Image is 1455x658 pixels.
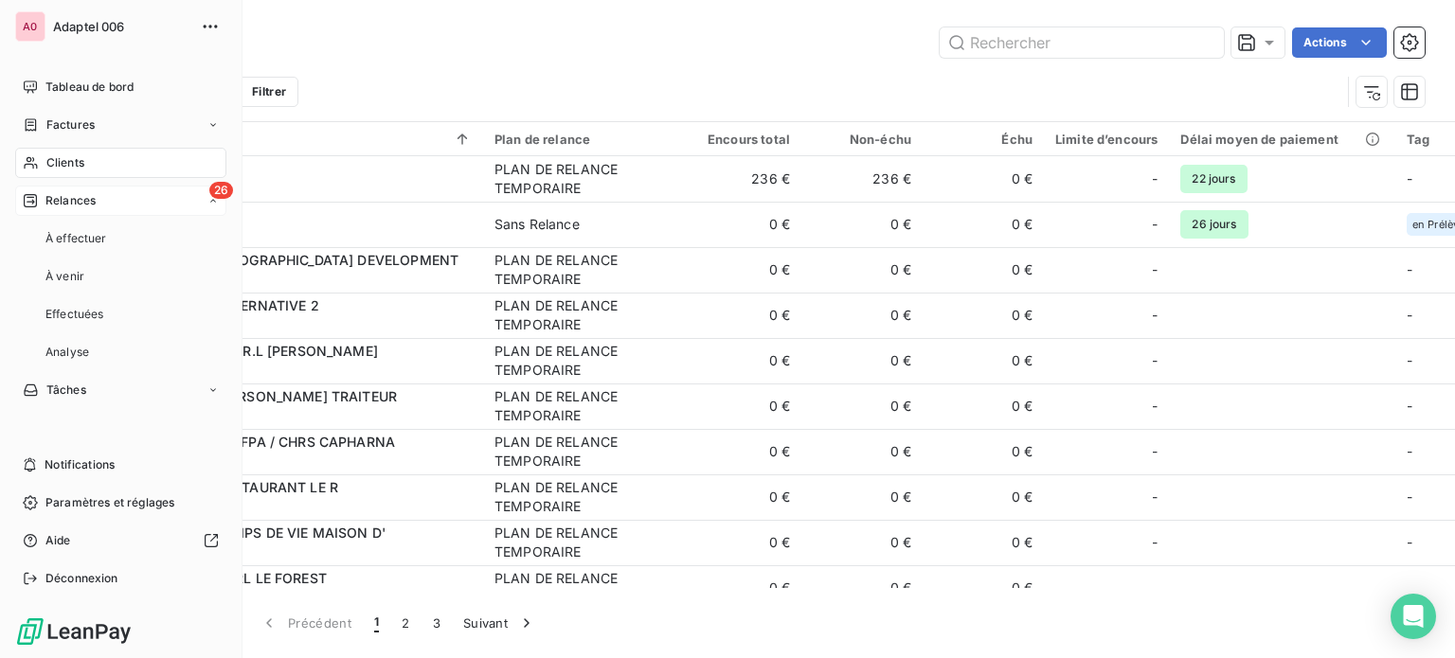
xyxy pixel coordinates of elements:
span: - [1152,533,1158,552]
span: - [1152,351,1158,370]
span: - [1152,397,1158,416]
span: À venir [45,268,84,285]
span: 411008400 [131,497,472,516]
span: 411003000 - [GEOGRAPHIC_DATA] DEVELOPMENT [131,252,458,268]
td: 0 € [923,247,1044,293]
span: - [1407,352,1412,368]
td: 0 € [801,429,923,474]
td: 0 € [923,293,1044,338]
span: 411006600 - [PERSON_NAME] TRAITEUR [131,388,397,404]
div: Échu [934,132,1033,147]
td: 0 € [680,202,801,247]
button: 1 [363,603,390,643]
span: - [1407,398,1412,414]
div: PLAN DE RELANCE TEMPORAIRE [494,387,669,425]
span: 411006200 - S.A.R.L [PERSON_NAME] [131,343,378,359]
span: 411007900 [131,452,472,471]
td: 0 € [923,156,1044,202]
span: 411006600 [131,406,472,425]
input: Rechercher [940,27,1224,58]
div: PLAN DE RELANCE TEMPORAIRE [494,251,669,289]
td: 0 € [801,202,923,247]
span: À effectuer [45,230,107,247]
span: 411013200 [131,224,472,243]
span: Relances [45,192,96,209]
span: - [1152,578,1158,597]
button: Suivant [452,603,548,643]
span: 411018100 [131,179,472,198]
span: - [1407,579,1412,596]
div: PLAN DE RELANCE TEMPORAIRE [494,160,669,198]
td: 0 € [680,429,801,474]
span: Paramètres et réglages [45,494,174,511]
div: PLAN DE RELANCE TEMPORAIRE [494,478,669,516]
td: 0 € [801,474,923,520]
td: 0 € [801,338,923,383]
span: 26 jours [1180,210,1248,239]
button: Actions [1292,27,1387,58]
div: PLAN DE RELANCE TEMPORAIRE [494,569,669,607]
span: - [1407,443,1412,459]
span: - [1152,306,1158,325]
span: - [1407,170,1412,187]
span: Tableau de bord [45,79,134,96]
td: 0 € [801,520,923,565]
div: A0 [15,11,45,42]
a: Aide [15,525,226,556]
td: 0 € [680,474,801,520]
span: - [1407,489,1412,505]
td: 0 € [923,565,1044,611]
span: Adaptel 006 [53,19,189,34]
span: - [1407,307,1412,323]
span: Aide [45,532,71,549]
div: PLAN DE RELANCE TEMPORAIRE [494,433,669,471]
span: - [1152,488,1158,507]
span: 26 [209,182,233,199]
td: 0 € [680,383,801,429]
span: - [1407,261,1412,277]
span: 411007900 - ALEFPA / CHRS CAPHARNA [131,434,395,450]
span: Tâches [46,382,86,399]
td: 0 € [923,383,1044,429]
div: Open Intercom Messenger [1391,594,1436,639]
td: 0 € [680,338,801,383]
div: Plan de relance [494,132,669,147]
span: 411003000 [131,270,472,289]
span: 411005300 [131,315,472,334]
td: 0 € [923,520,1044,565]
span: 411006200 [131,361,472,380]
td: 236 € [680,156,801,202]
td: 0 € [801,383,923,429]
div: PLAN DE RELANCE TEMPORAIRE [494,296,669,334]
img: Logo LeanPay [15,616,133,647]
span: - [1152,215,1158,234]
span: Déconnexion [45,570,118,587]
td: 0 € [923,474,1044,520]
td: 0 € [801,247,923,293]
div: Encours total [692,132,790,147]
td: 0 € [801,565,923,611]
div: Limite d’encours [1055,132,1158,147]
div: Sans Relance [494,215,580,234]
span: Notifications [45,456,115,473]
td: 0 € [801,293,923,338]
button: 3 [422,603,452,643]
button: Précédent [248,603,363,643]
div: Délai moyen de paiement [1180,132,1383,147]
span: Clients [46,154,84,171]
span: 22 jours [1180,165,1247,193]
span: - [1152,260,1158,279]
td: 0 € [680,520,801,565]
div: Non-échu [813,132,911,147]
div: PLAN DE RELANCE TEMPORAIRE [494,524,669,561]
span: 411008700 - TEMPS DE VIE MAISON D' [131,525,386,541]
td: 0 € [923,429,1044,474]
button: 2 [390,603,421,643]
button: Filtrer [211,77,298,107]
span: - [1152,442,1158,461]
span: - [1407,534,1412,550]
td: 0 € [923,338,1044,383]
td: 236 € [801,156,923,202]
td: 0 € [680,293,801,338]
td: 0 € [923,202,1044,247]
